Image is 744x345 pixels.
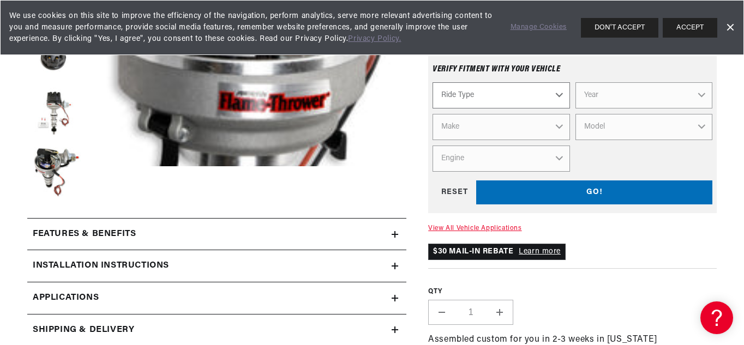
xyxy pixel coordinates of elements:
a: Privacy Policy. [348,35,401,43]
span: We use cookies on this site to improve the efficiency of the navigation, perform analytics, serve... [9,10,495,45]
a: View All Vehicle Applications [428,225,521,232]
summary: Features & Benefits [27,219,406,250]
div: Verify fitment with your vehicle [433,65,712,82]
select: Make [433,114,569,140]
button: Load image 5 in gallery view [27,87,82,142]
a: Manage Cookies [511,22,567,33]
button: DON'T ACCEPT [581,18,658,38]
h2: Installation instructions [33,259,169,273]
p: $30 MAIL-IN REBATE [428,244,566,260]
label: QTY [428,287,717,296]
select: Model [575,114,712,140]
select: Ride Type [433,82,569,108]
button: ACCEPT [663,18,717,38]
h2: Features & Benefits [33,227,136,241]
a: Learn more [519,247,561,256]
a: Dismiss Banner [722,20,738,36]
h2: Shipping & Delivery [33,323,134,337]
span: Applications [33,291,99,305]
a: Applications [27,282,406,314]
select: Engine [433,146,569,172]
summary: Installation instructions [27,250,406,282]
button: Load image 6 in gallery view [27,147,82,202]
select: Year [575,82,712,108]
